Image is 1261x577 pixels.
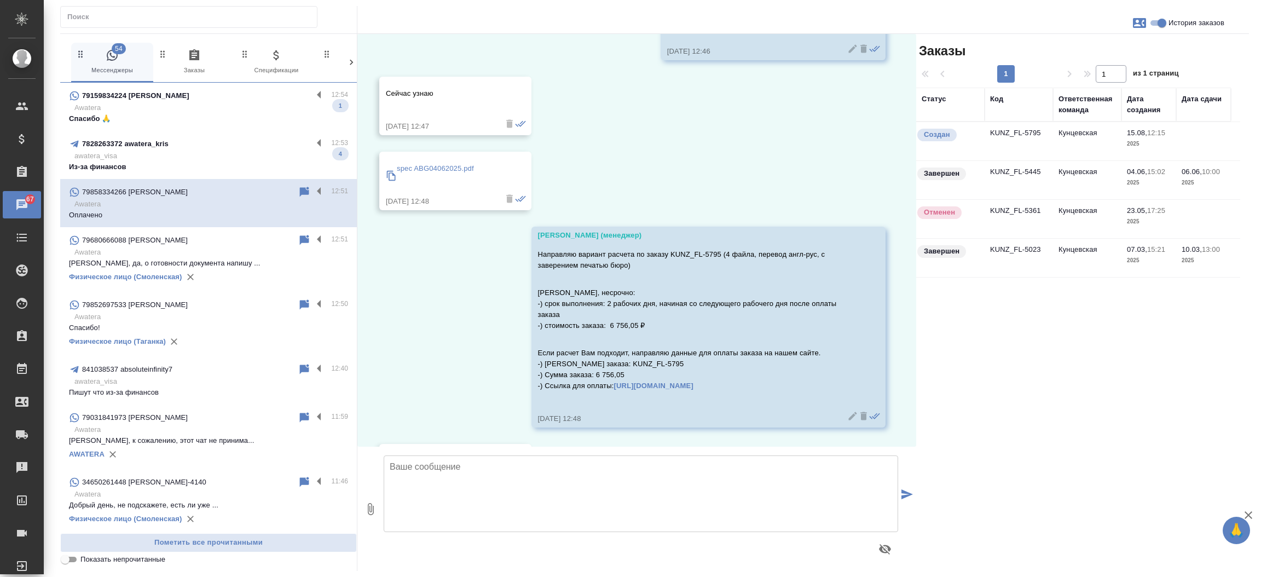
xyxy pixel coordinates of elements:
[60,179,357,227] div: 79858334266 [PERSON_NAME]12:51AwateraОплачено
[82,299,188,310] p: 79852697533 [PERSON_NAME]
[538,249,848,271] p: Направляю вариант расчета по заказу KUNZ_FL-5795 (4 файла, перевод англ-рус, с заверением печатью...
[1147,129,1165,137] p: 12:15
[82,187,188,198] p: 79858334266 [PERSON_NAME]
[386,196,493,207] div: [DATE] 12:48
[331,363,348,374] p: 12:40
[298,186,311,199] div: Пометить непрочитанным
[1127,94,1171,116] div: Дата создания
[3,191,41,218] a: 67
[69,322,348,333] p: Спасибо!
[985,161,1053,199] td: KUNZ_FL-5445
[60,83,357,131] div: 79159834224 [PERSON_NAME]12:54AwateraСпасибо 🙏1
[82,364,172,375] p: 841038537 absoluteinfinity7
[924,246,959,257] p: Завершен
[298,234,311,247] div: Пометить непрочитанным
[922,94,946,105] div: Статус
[538,287,848,331] p: [PERSON_NAME], несрочно: -) срок выполнения: 2 рабочих дня, начиная со следующего рабочего дня по...
[332,148,349,159] span: 4
[916,166,979,181] div: Выставляет КМ при направлении счета или после выполнения всех работ/сдачи заказа клиенту. Окончат...
[74,199,348,210] p: Awatera
[985,122,1053,160] td: KUNZ_FL-5795
[1147,206,1165,215] p: 17:25
[74,424,348,435] p: Awatera
[240,49,250,59] svg: Зажми и перетащи, чтобы поменять порядок вкладок
[112,43,126,54] span: 54
[331,411,348,422] p: 11:59
[1182,255,1225,266] p: 2025
[82,139,169,149] p: 7828263372 awatera_kris
[76,49,149,76] span: Мессенджеры
[1053,161,1121,199] td: Кунцевская
[331,476,348,487] p: 11:46
[182,511,199,527] button: Удалить привязку
[69,450,105,458] a: AWATERA
[69,161,348,172] p: Из-за финансов
[331,89,348,100] p: 12:54
[60,405,357,469] div: 79031841973 [PERSON_NAME]11:59Awatera[PERSON_NAME], к сожалению, этот чат не принима...AWATERA
[1223,517,1250,544] button: 🙏
[1053,200,1121,238] td: Кунцевская
[538,413,848,424] div: [DATE] 12:48
[69,113,348,124] p: Спасибо 🙏
[332,100,349,111] span: 1
[166,333,182,350] button: Удалить привязку
[331,137,348,148] p: 12:53
[990,94,1003,105] div: Код
[397,163,474,174] p: spec ABG04062025.pdf
[1147,168,1165,176] p: 15:02
[916,42,965,60] span: Заказы
[74,311,348,322] p: Awatera
[1053,122,1121,160] td: Кунцевская
[924,207,955,218] p: Отменен
[105,446,121,463] button: Удалить привязку
[322,49,332,59] svg: Зажми и перетащи, чтобы поменять порядок вкладок
[916,128,979,142] div: Выставляется автоматически при создании заказа
[985,200,1053,238] td: KUNZ_FL-5361
[69,500,348,511] p: Добрый день, не подскажете, есть ли уже ...
[1227,519,1246,542] span: 🙏
[60,469,357,534] div: 34650261448 [PERSON_NAME]-414011:46AwateraДобрый день, не подскажете, есть ли уже ...Физическое л...
[1182,168,1202,176] p: 06.06,
[331,186,348,197] p: 12:51
[1127,206,1147,215] p: 23.05,
[82,90,189,101] p: 79159834224 [PERSON_NAME]
[322,49,395,76] span: Клиенты
[331,234,348,245] p: 12:51
[1133,67,1179,83] span: из 1 страниц
[60,533,357,552] button: Пометить все прочитанными
[82,477,206,488] p: 34650261448 [PERSON_NAME]-4140
[614,382,693,390] a: [URL][DOMAIN_NAME]
[538,230,848,241] div: [PERSON_NAME] (менеджер)
[69,273,182,281] a: Физическое лицо (Смоленская)
[158,49,168,59] svg: Зажми и перетащи, чтобы поменять порядок вкладок
[916,244,979,259] div: Выставляет КМ при направлении счета или после выполнения всех работ/сдачи заказа клиенту. Окончат...
[82,235,188,246] p: 79680666088 [PERSON_NAME]
[1202,245,1220,253] p: 13:00
[1058,94,1116,116] div: Ответственная команда
[74,247,348,258] p: Awatera
[386,160,493,191] a: spec ABG04062025.pdf
[298,411,311,424] div: Пометить непрочитанным
[74,489,348,500] p: Awatera
[66,536,351,549] span: Пометить все прочитанными
[538,348,848,391] p: Если расчет Вам подходит, направляю данные для оплаты заказа на нашем сайте. -) [PERSON_NAME] зак...
[1127,168,1147,176] p: 04.06,
[872,536,898,562] button: Предпросмотр
[74,151,348,161] p: awatera_visa
[76,49,86,59] svg: Зажми и перетащи, чтобы поменять порядок вкладок
[1169,18,1224,28] span: История заказов
[69,258,348,269] p: [PERSON_NAME], да, о готовности документа напишу ...
[1126,10,1153,36] button: Заявки
[74,102,348,113] p: Awatera
[69,435,348,446] p: [PERSON_NAME], к сожалению, этот чат не принима...
[386,88,493,99] p: Сейчас узнаю
[1053,239,1121,277] td: Кунцевская
[60,292,357,356] div: 79852697533 [PERSON_NAME]12:50AwateraСпасибо!Физическое лицо (Таганка)
[1202,168,1220,176] p: 10:00
[298,476,311,489] div: Пометить непрочитанным
[60,356,357,405] div: 841038537 absoluteinfinity712:40awatera_visaПишут что из-за финансов
[74,376,348,387] p: awatera_visa
[1182,245,1202,253] p: 10.03,
[60,131,357,179] div: 7828263372 awatera_kris12:53awatera_visaИз-за финансов4
[667,46,847,57] div: [DATE] 12:46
